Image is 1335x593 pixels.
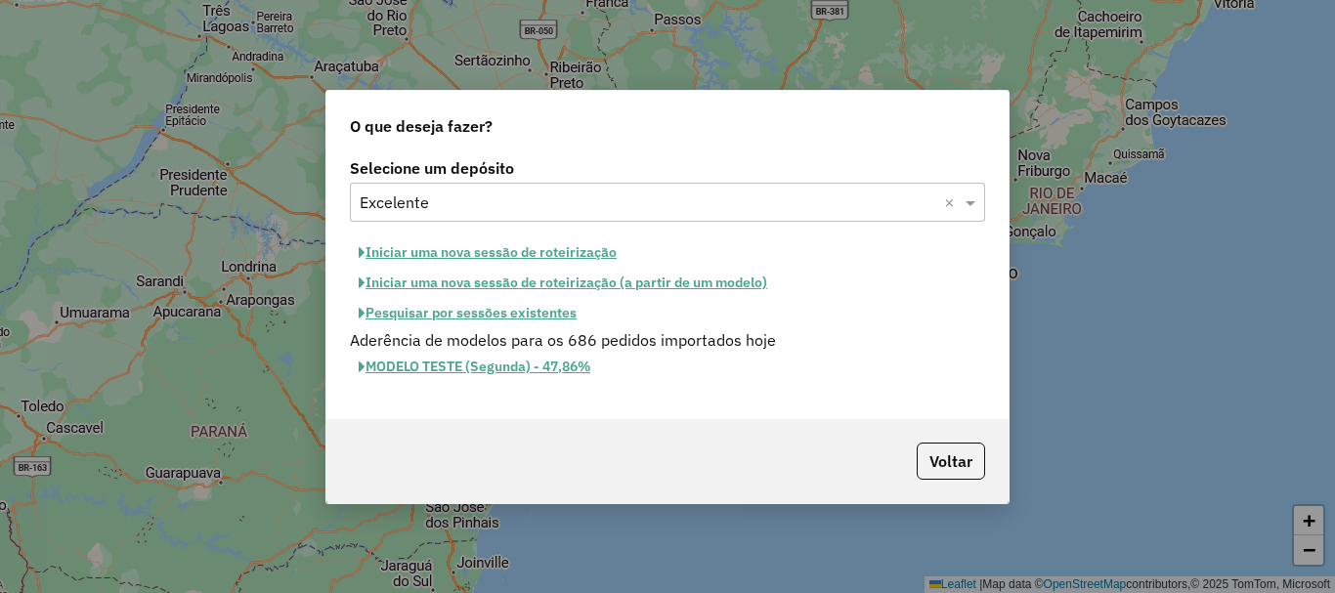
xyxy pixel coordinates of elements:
[350,352,599,382] button: MODELO TESTE (Segunda) - 47,86%
[350,298,585,328] button: Pesquisar por sessões existentes
[917,443,985,480] button: Voltar
[944,191,961,214] span: Clear all
[350,268,776,298] button: Iniciar uma nova sessão de roteirização (a partir de um modelo)
[350,156,985,180] label: Selecione um depósito
[338,328,997,352] div: Aderência de modelos para os 686 pedidos importados hoje
[350,114,493,138] span: O que deseja fazer?
[350,237,625,268] button: Iniciar uma nova sessão de roteirização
